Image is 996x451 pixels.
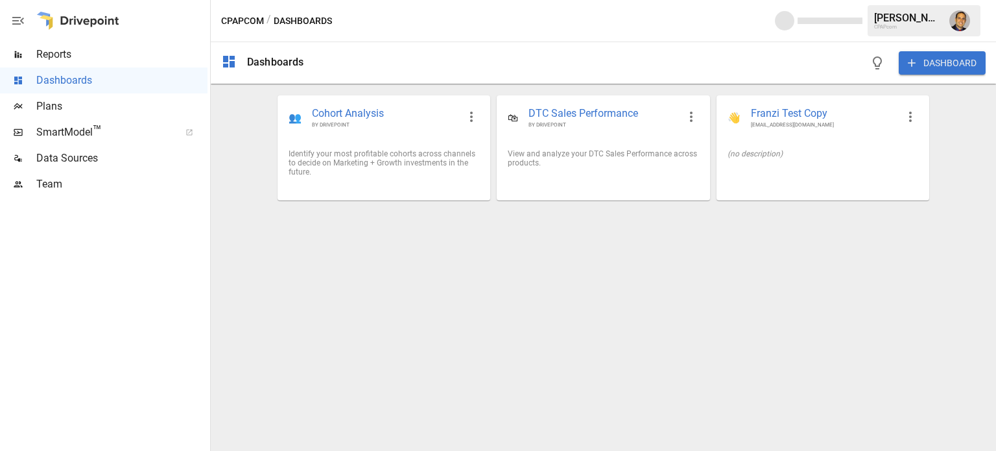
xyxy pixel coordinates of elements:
[36,73,207,88] span: Dashboards
[93,123,102,139] span: ™
[899,51,986,75] button: DASHBOARD
[267,13,271,29] div: /
[528,121,678,128] span: BY DRIVEPOINT
[312,121,458,128] span: BY DRIVEPOINT
[36,125,171,140] span: SmartModel
[751,106,897,121] span: Franzi Test Copy
[289,149,479,177] div: Identify your most profitable cohorts across channels to decide on Marketing + Growth investments...
[312,106,458,121] span: Cohort Analysis
[36,177,207,192] span: Team
[508,149,698,167] div: View and analyze your DTC Sales Performance across products.
[528,106,678,121] span: DTC Sales Performance
[949,10,970,31] img: Tom Gatto
[36,99,207,114] span: Plans
[289,112,302,124] div: 👥
[874,24,942,30] div: CPAPcom
[36,151,207,166] span: Data Sources
[247,56,304,68] div: Dashboards
[728,112,741,124] div: 👋
[942,3,978,39] button: Tom Gatto
[728,149,918,158] div: (no description)
[874,12,942,24] div: [PERSON_NAME]
[221,13,264,29] button: CPAPcom
[751,121,897,128] span: [EMAIL_ADDRESS][DOMAIN_NAME]
[508,112,518,124] div: 🛍
[36,47,207,62] span: Reports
